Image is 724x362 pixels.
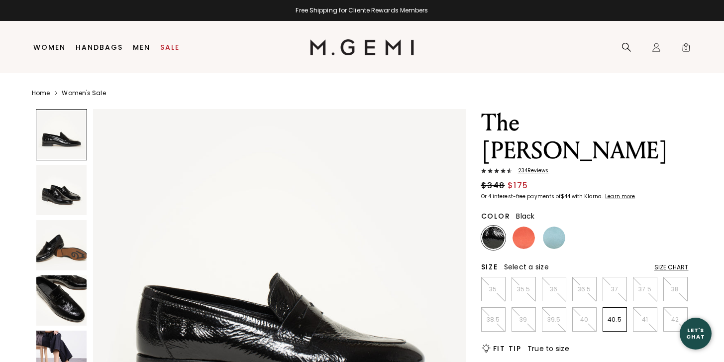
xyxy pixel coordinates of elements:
[512,168,549,174] span: 234 Review s
[680,327,712,340] div: Let's Chat
[633,285,657,293] p: 37.5
[160,43,180,51] a: Sale
[603,285,626,293] p: 37
[482,227,505,249] img: Black
[512,285,535,293] p: 35.5
[504,262,549,272] span: Select a size
[33,43,66,51] a: Women
[481,168,689,176] a: 234Reviews
[481,180,505,192] span: $348
[543,227,565,249] img: Capri Blue
[664,285,687,293] p: 38
[62,89,105,97] a: Women's Sale
[482,316,505,324] p: 38.5
[681,44,691,54] span: 0
[482,285,505,293] p: 35
[508,180,528,192] span: $175
[603,316,626,324] p: 40.5
[76,43,123,51] a: Handbags
[604,194,635,200] a: Learn more
[664,316,687,324] p: 42
[633,316,657,324] p: 41
[36,220,87,270] img: The Sacca Donna
[481,109,689,165] h1: The [PERSON_NAME]
[654,263,689,271] div: Size Chart
[542,316,566,324] p: 39.5
[512,316,535,324] p: 39
[481,263,498,271] h2: Size
[573,316,596,324] p: 40
[481,193,561,200] klarna-placement-style-body: Or 4 interest-free payments of
[573,285,596,293] p: 36.5
[572,193,604,200] klarna-placement-style-body: with Klarna
[605,193,635,200] klarna-placement-style-cta: Learn more
[561,193,570,200] klarna-placement-style-amount: $44
[493,345,521,353] h2: Fit Tip
[516,211,534,221] span: Black
[527,344,569,354] span: True to size
[36,275,87,326] img: The Sacca Donna
[310,39,414,55] img: M.Gemi
[32,89,50,97] a: Home
[36,165,87,215] img: The Sacca Donna
[542,285,566,293] p: 36
[481,212,511,220] h2: Color
[133,43,150,51] a: Men
[513,227,535,249] img: Coral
